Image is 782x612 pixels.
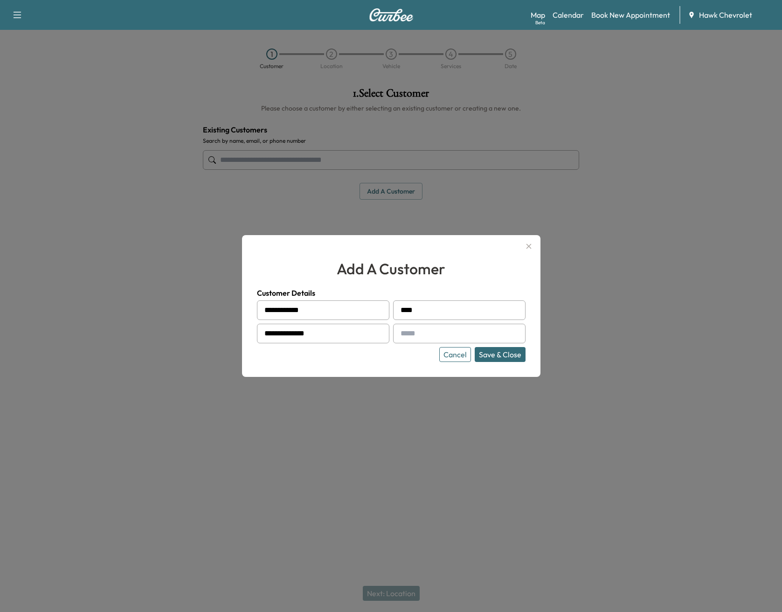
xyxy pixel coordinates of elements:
[439,347,471,362] button: Cancel
[699,9,752,21] span: Hawk Chevrolet
[535,19,545,26] div: Beta
[553,9,584,21] a: Calendar
[257,287,526,299] h4: Customer Details
[531,9,545,21] a: MapBeta
[369,8,414,21] img: Curbee Logo
[591,9,670,21] a: Book New Appointment
[475,347,526,362] button: Save & Close
[257,257,526,280] h2: add a customer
